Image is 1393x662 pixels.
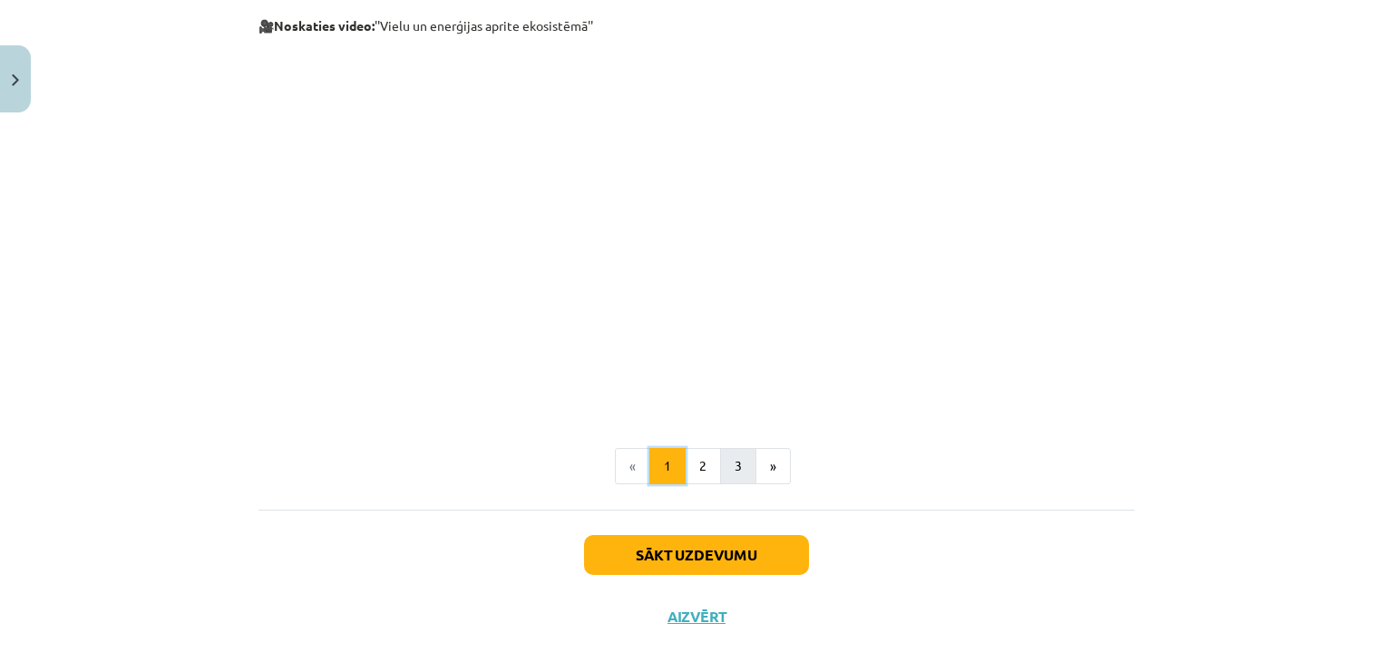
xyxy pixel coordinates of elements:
button: 3 [720,448,756,484]
button: 2 [685,448,721,484]
p: 🎥 ''Vielu un enerģijas aprite ekosistēmā'' [258,16,1135,35]
nav: Page navigation example [258,448,1135,484]
button: 1 [649,448,686,484]
img: icon-close-lesson-0947bae3869378f0d4975bcd49f059093ad1ed9edebbc8119c70593378902aed.svg [12,74,19,86]
button: Aizvērt [662,608,731,626]
button: Sākt uzdevumu [584,535,809,575]
button: » [755,448,791,484]
strong: Noskaties video: [274,17,375,34]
